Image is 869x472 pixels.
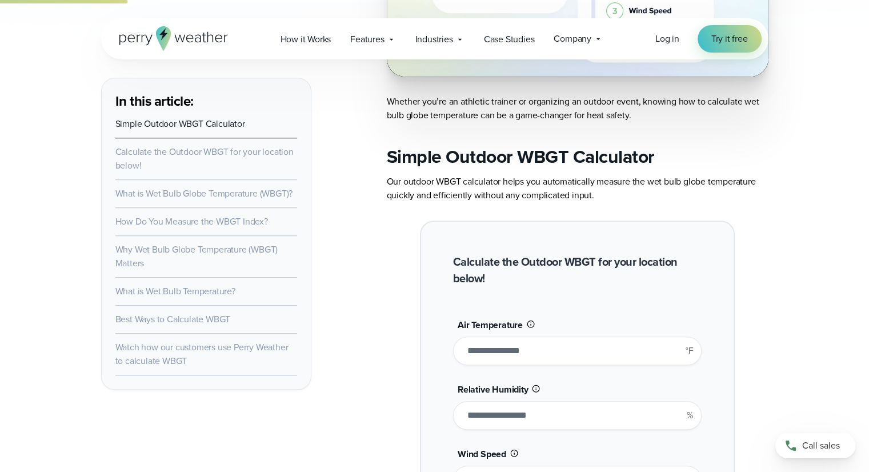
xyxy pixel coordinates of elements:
h3: In this article: [115,92,297,110]
span: Company [554,32,591,46]
span: Industries [415,33,453,46]
span: Call sales [802,439,840,453]
p: Our outdoor WBGT calculator helps you automatically measure the wet bulb globe temperature quickl... [387,175,768,202]
a: Why Wet Bulb Globe Temperature (WBGT) Matters [115,243,278,270]
h2: Calculate the Outdoor WBGT for your location below! [453,254,702,287]
h2: Simple Outdoor WBGT Calculator [387,145,768,168]
span: Features [350,33,384,46]
span: How it Works [281,33,331,46]
span: Log in [655,32,679,45]
a: Case Studies [474,27,544,51]
p: Whether you’re an athletic trainer or organizing an outdoor event, knowing how to calculate wet b... [387,95,768,122]
a: What is Wet Bulb Temperature? [115,285,235,298]
a: What is Wet Bulb Globe Temperature (WBGT)? [115,187,293,200]
a: Try it free [698,25,762,53]
a: Best Ways to Calculate WBGT [115,313,231,326]
a: How Do You Measure the WBGT Index? [115,215,268,228]
span: Relative Humidity [458,383,528,396]
span: Air Temperature [458,318,523,331]
span: Wind Speed [458,447,506,461]
a: Call sales [775,433,855,458]
span: Try it free [711,32,748,46]
a: Simple Outdoor WBGT Calculator [115,117,245,130]
span: Case Studies [484,33,535,46]
a: Watch how our customers use Perry Weather to calculate WBGT [115,341,289,367]
a: How it Works [271,27,341,51]
a: Calculate the Outdoor WBGT for your location below! [115,145,294,172]
a: Log in [655,32,679,46]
